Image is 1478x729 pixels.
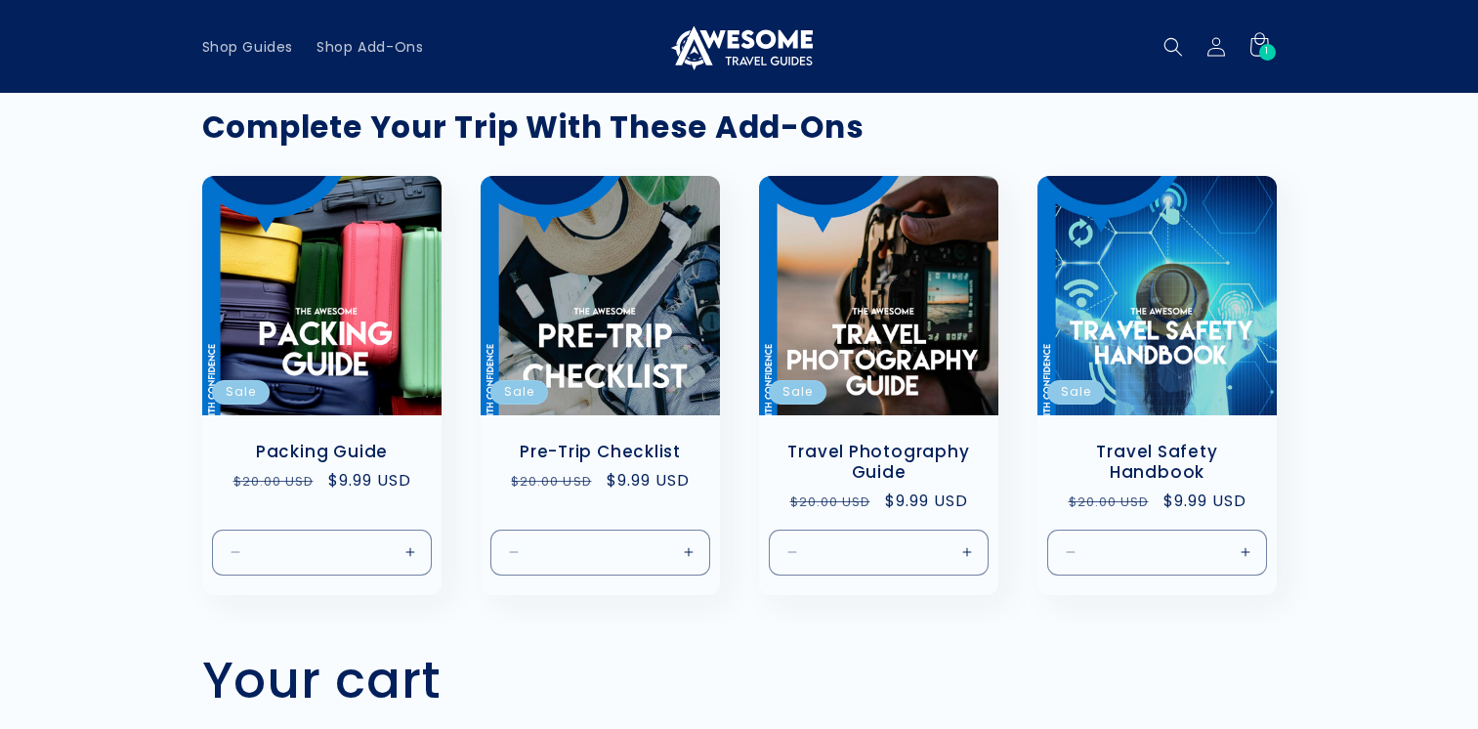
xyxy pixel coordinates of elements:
a: Travel Safety Handbook [1057,442,1257,483]
input: Quantity for Default Title [847,529,910,575]
h1: Your cart [202,649,442,711]
img: Awesome Travel Guides [666,23,813,70]
span: Shop Add-Ons [317,38,423,56]
summary: Search [1152,25,1195,68]
input: Quantity for Default Title [569,529,632,575]
span: Shop Guides [202,38,294,56]
ul: Slider [202,176,1277,595]
input: Quantity for Default Title [1125,529,1189,575]
a: Packing Guide [222,442,422,462]
a: Shop Add-Ons [305,26,435,67]
a: Shop Guides [190,26,306,67]
span: 1 [1265,44,1269,61]
a: Pre-Trip Checklist [500,442,700,462]
a: Awesome Travel Guides [658,16,820,77]
input: Quantity for Default Title [290,529,354,575]
strong: Complete Your Trip With These Add-Ons [202,106,865,149]
a: Travel Photography Guide [779,442,979,483]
